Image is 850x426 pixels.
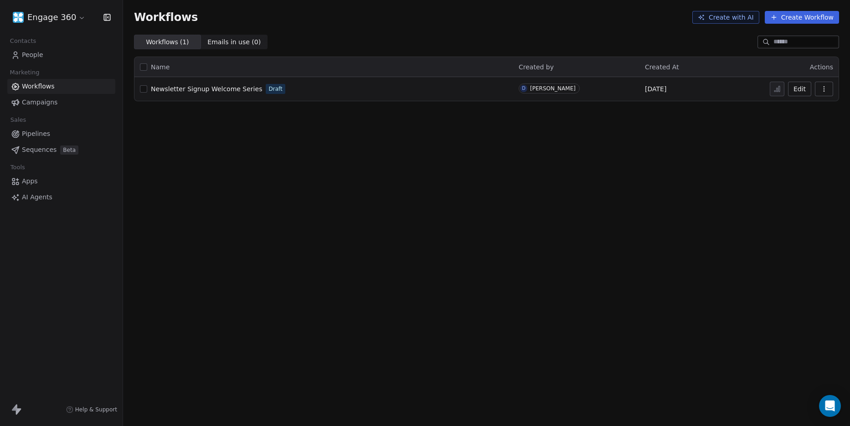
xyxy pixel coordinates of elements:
[75,406,117,413] span: Help & Support
[645,84,666,94] span: [DATE]
[22,177,38,186] span: Apps
[13,12,24,23] img: Engage%20360%20Logo_427x427_Final@1x%20copy.png
[11,10,88,25] button: Engage 360
[7,95,115,110] a: Campaigns
[151,62,170,72] span: Name
[519,63,554,71] span: Created by
[6,113,30,127] span: Sales
[7,47,115,62] a: People
[22,98,57,107] span: Campaigns
[6,34,40,48] span: Contacts
[66,406,117,413] a: Help & Support
[27,11,76,23] span: Engage 360
[22,50,43,60] span: People
[788,82,811,96] button: Edit
[7,174,115,189] a: Apps
[7,190,115,205] a: AI Agents
[60,145,78,155] span: Beta
[22,145,57,155] span: Sequences
[151,84,262,94] a: Newsletter Signup Welcome Series
[22,129,50,139] span: Pipelines
[645,63,679,71] span: Created At
[7,79,115,94] a: Workflows
[6,161,29,174] span: Tools
[6,66,43,79] span: Marketing
[134,11,198,24] span: Workflows
[22,192,52,202] span: AI Agents
[819,395,841,417] div: Open Intercom Messenger
[810,63,833,71] span: Actions
[207,37,261,47] span: Emails in use ( 0 )
[530,85,576,92] div: [PERSON_NAME]
[765,11,839,24] button: Create Workflow
[7,126,115,141] a: Pipelines
[151,85,262,93] span: Newsletter Signup Welcome Series
[22,82,55,91] span: Workflows
[692,11,759,24] button: Create with AI
[522,85,525,92] div: D
[7,142,115,157] a: SequencesBeta
[268,85,282,93] span: Draft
